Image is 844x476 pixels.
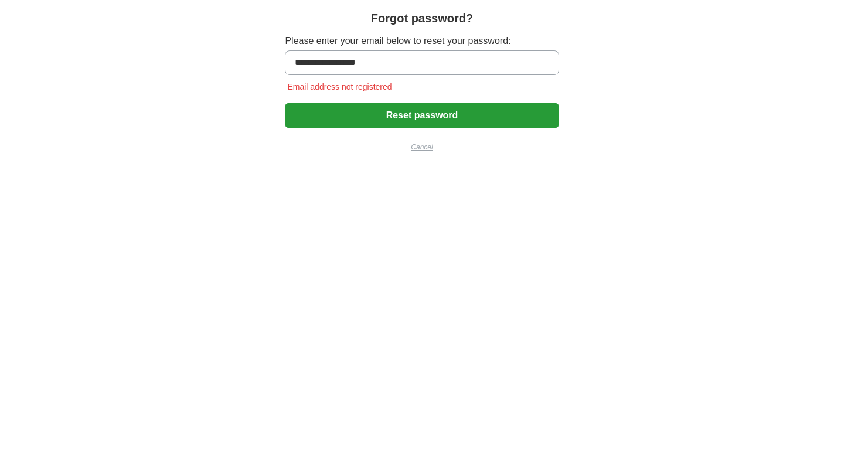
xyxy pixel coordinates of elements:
span: Email address not registered [285,82,394,91]
a: Cancel [285,142,559,152]
label: Please enter your email below to reset your password: [285,34,559,48]
button: Reset password [285,103,559,128]
h1: Forgot password? [371,9,473,27]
